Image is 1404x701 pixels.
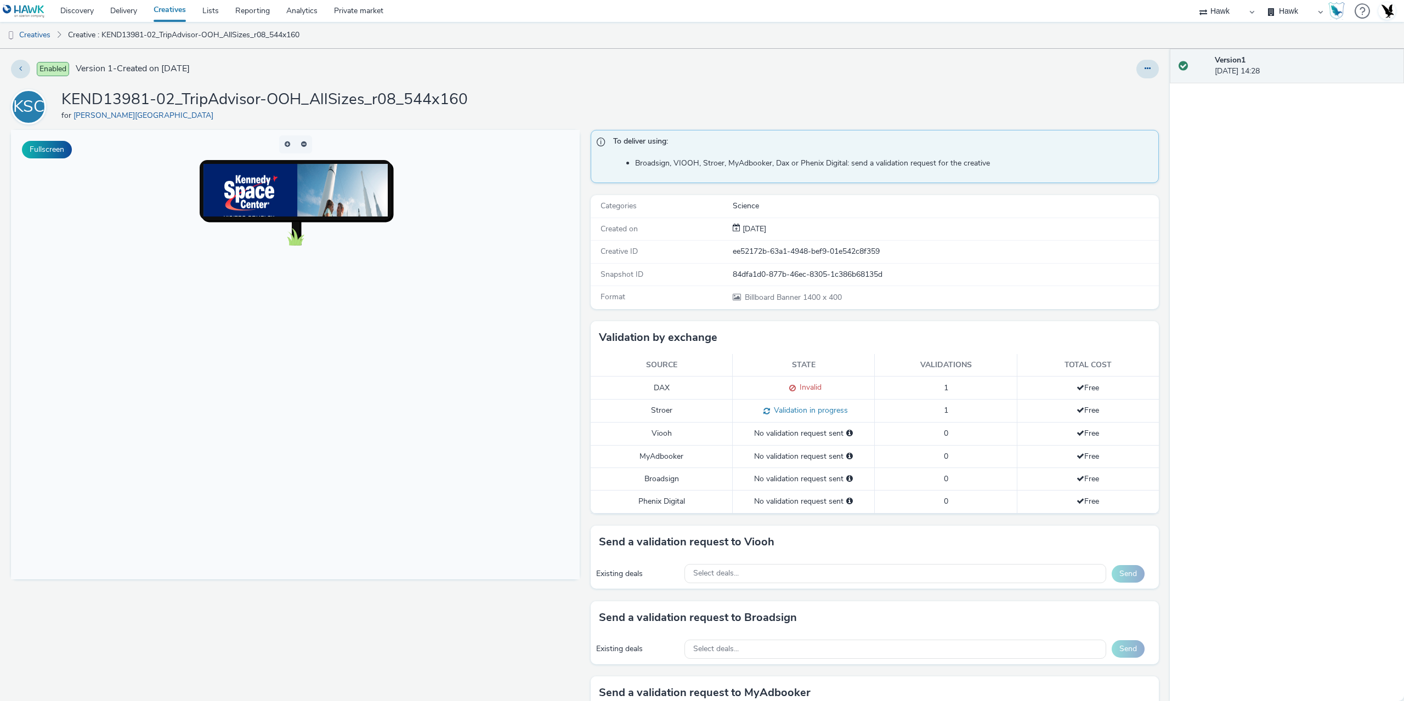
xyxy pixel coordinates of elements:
[846,451,853,462] div: Please select a deal below and click on Send to send a validation request to MyAdbooker.
[846,428,853,439] div: Please select a deal below and click on Send to send a validation request to Viooh.
[733,269,1158,280] div: 84dfa1d0-877b-46ec-8305-1c386b68135d
[22,141,72,158] button: Fullscreen
[599,609,797,626] h3: Send a validation request to Broadsign
[944,428,948,438] span: 0
[1077,383,1099,393] span: Free
[1077,474,1099,484] span: Free
[846,496,853,507] div: Please select a deal below and click on Send to send a validation request to Phenix Digital.
[1328,2,1349,20] a: Hawk Academy
[63,22,305,48] a: Creative : KEND13981-02_TripAdvisor-OOH_AllSizes_r08_544x160
[738,496,869,507] div: No validation request sent
[596,643,680,654] div: Existing deals
[591,468,733,490] td: Broadsign
[1077,428,1099,438] span: Free
[796,382,822,392] span: Invalid
[591,354,733,377] th: Source
[635,158,1153,169] li: Broadsign, VIOOH, Stroer, MyAdbooker, Dax or Phenix Digital: send a validation request for the cr...
[11,101,50,112] a: KSC
[591,445,733,468] td: MyAdbooker
[613,136,1148,150] span: To deliver using:
[3,4,45,18] img: undefined Logo
[601,224,638,234] span: Created on
[770,405,848,415] span: Validation in progress
[693,569,739,578] span: Select deals...
[1215,55,1395,77] div: [DATE] 14:28
[61,89,468,110] h1: KEND13981-02_TripAdvisor-OOH_AllSizes_r08_544x160
[76,62,190,75] span: Version 1 - Created on [DATE]
[599,329,717,346] h3: Validation by exchange
[1077,496,1099,506] span: Free
[601,201,637,211] span: Categories
[944,383,948,393] span: 1
[738,451,869,462] div: No validation request sent
[1379,3,1395,19] img: Account UK
[944,405,948,415] span: 1
[61,110,73,121] span: for
[13,92,44,122] div: KSC
[596,568,680,579] div: Existing deals
[599,534,774,550] h3: Send a validation request to Viooh
[693,645,739,654] span: Select deals...
[5,30,16,41] img: dooh
[37,62,69,76] span: Enabled
[1112,640,1145,658] button: Send
[73,110,218,121] a: [PERSON_NAME][GEOGRAPHIC_DATA]
[944,451,948,461] span: 0
[193,34,377,137] img: Advertisement preview
[591,377,733,400] td: DAX
[745,292,803,303] span: Billboard Banner
[591,423,733,445] td: Viooh
[738,428,869,439] div: No validation request sent
[846,474,853,485] div: Please select a deal below and click on Send to send a validation request to Broadsign.
[740,224,766,235] div: Creation 14 October 2025, 14:28
[944,496,948,506] span: 0
[601,292,625,302] span: Format
[1077,405,1099,415] span: Free
[1017,354,1159,377] th: Total cost
[733,246,1158,257] div: ee52172b-63a1-4948-bef9-01e542c8f359
[1112,565,1145,583] button: Send
[1215,55,1246,65] strong: Version 1
[601,269,643,280] span: Snapshot ID
[591,491,733,513] td: Phenix Digital
[599,685,811,701] h3: Send a validation request to MyAdbooker
[875,354,1017,377] th: Validations
[601,246,638,257] span: Creative ID
[1328,2,1345,20] img: Hawk Academy
[738,474,869,485] div: No validation request sent
[740,224,766,234] span: [DATE]
[1077,451,1099,461] span: Free
[944,474,948,484] span: 0
[733,354,875,377] th: State
[744,292,842,303] span: 1400 x 400
[733,201,1158,212] div: Science
[591,400,733,423] td: Stroer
